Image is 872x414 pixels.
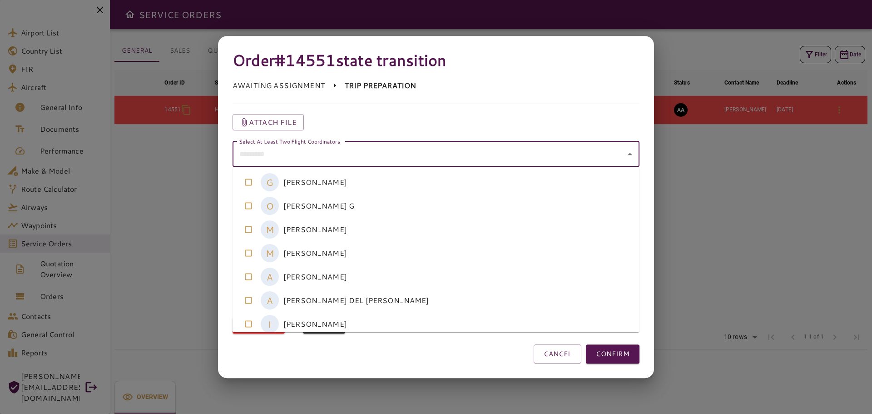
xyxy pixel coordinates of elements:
[239,137,340,145] label: Select At Least Two Flight Coordinators
[261,291,279,309] div: A
[233,50,639,70] h4: Order #14551 state transition
[233,194,639,218] li: [PERSON_NAME] G
[586,344,639,364] button: CONFIRM
[233,218,639,241] li: [PERSON_NAME]
[233,312,639,336] li: [PERSON_NAME]
[261,244,279,262] div: M
[261,315,279,333] div: I
[261,173,279,191] div: G
[261,197,279,215] div: O
[233,289,639,312] li: [PERSON_NAME] DEL [PERSON_NAME]
[233,170,639,194] li: [PERSON_NAME]
[233,80,325,91] p: AWAITING ASSIGNMENT
[345,80,416,91] p: TRIP PREPARATION
[624,148,636,160] button: Close
[233,265,639,289] li: [PERSON_NAME]
[261,268,279,286] div: A
[233,241,639,265] li: [PERSON_NAME]
[249,117,297,128] p: Attach file
[534,344,581,364] button: CANCEL
[233,114,304,130] button: Attach file
[261,220,279,239] div: M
